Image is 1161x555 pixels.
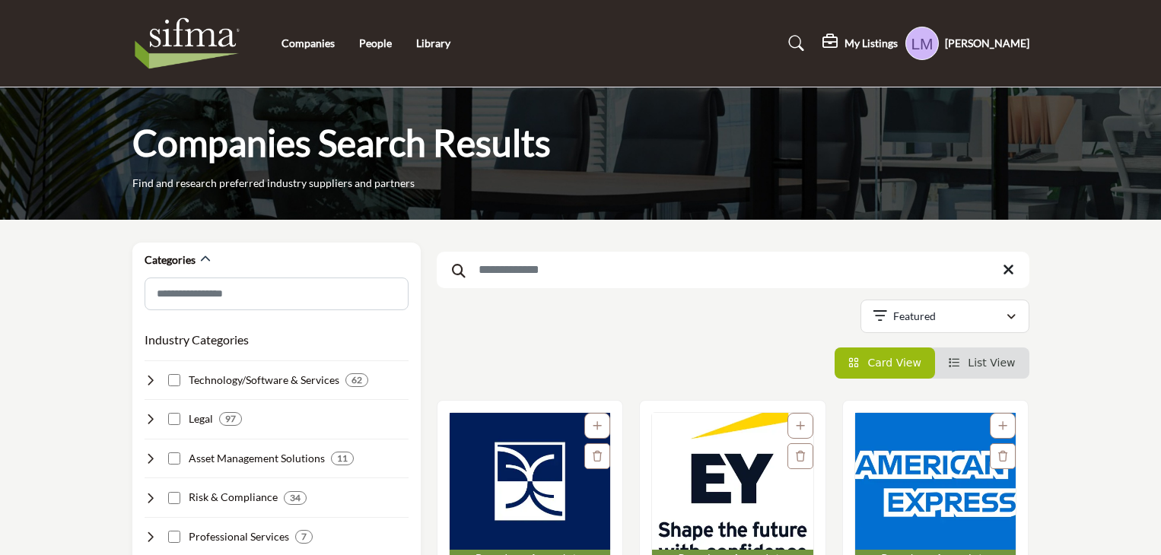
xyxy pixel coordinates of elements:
a: Search [774,31,814,55]
div: 62 Results For Technology/Software & Services [345,373,368,387]
div: 97 Results For Legal [219,412,242,426]
p: Featured [893,309,936,324]
img: American Express Company [855,413,1016,550]
b: 97 [225,414,236,424]
li: List View [935,347,1029,379]
h4: Technology/Software & Services: Developing and implementing technology solutions to support secur... [189,373,339,388]
p: Find and research preferred industry suppliers and partners [132,176,415,191]
h5: [PERSON_NAME] [945,36,1029,51]
a: Add To List [998,420,1007,432]
a: Companies [282,36,335,49]
input: Select Risk & Compliance checkbox [168,492,180,504]
img: Ernst & Young LLP [652,413,813,550]
a: View List [949,357,1016,369]
a: Add To List [796,420,805,432]
b: 62 [351,375,362,385]
h5: My Listings [845,36,898,50]
h4: Risk & Compliance: Helping securities industry firms manage risk, ensure compliance, and prevent ... [189,490,278,505]
a: Library [416,36,450,49]
li: Card View [835,347,935,379]
input: Select Legal checkbox [168,413,180,425]
input: Select Asset Management Solutions checkbox [168,452,180,465]
img: Site Logo [132,13,250,74]
div: 34 Results For Risk & Compliance [284,491,307,505]
button: Featured [860,300,1029,333]
button: Industry Categories [145,331,249,349]
div: 7 Results For Professional Services [295,530,313,544]
h2: Categories [145,252,196,268]
h4: Legal: Providing legal advice, compliance support, and litigation services to securities industry... [189,411,213,427]
h4: Asset Management Solutions: Offering investment strategies, portfolio management, and performance... [189,451,325,466]
input: Search Category [145,277,409,310]
h1: Companies Search Results [132,119,551,166]
img: Broadridge Financial Solutions, Inc. [450,413,611,550]
input: Select Professional Services checkbox [168,531,180,543]
b: 11 [337,453,348,464]
div: 11 Results For Asset Management Solutions [331,452,354,465]
h4: Professional Services: Delivering staffing, training, and outsourcing services to support securit... [189,529,289,544]
b: 7 [301,531,307,542]
input: Search Keyword [437,252,1029,288]
b: 34 [290,493,301,503]
div: My Listings [822,34,898,52]
input: Select Technology/Software & Services checkbox [168,374,180,386]
a: People [359,36,392,49]
span: Card View [867,357,921,369]
button: Show hide supplier dropdown [905,27,939,60]
a: Add To List [593,420,602,432]
a: View Card [848,357,921,369]
span: List View [968,357,1015,369]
